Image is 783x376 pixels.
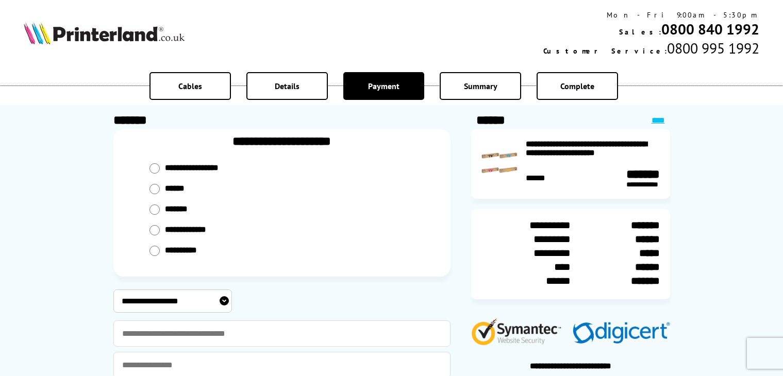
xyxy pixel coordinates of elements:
[275,81,299,91] span: Details
[543,46,667,56] span: Customer Service:
[368,81,399,91] span: Payment
[619,27,661,37] span: Sales:
[661,20,759,39] a: 0800 840 1992
[464,81,497,91] span: Summary
[24,22,185,44] img: Printerland Logo
[178,81,202,91] span: Cables
[543,10,759,20] div: Mon - Fri 9:00am - 5:30pm
[667,39,759,58] span: 0800 995 1992
[560,81,594,91] span: Complete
